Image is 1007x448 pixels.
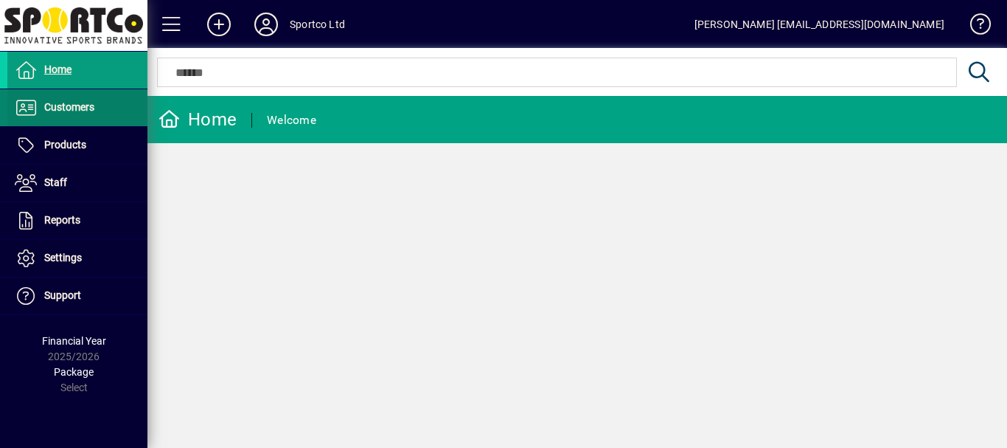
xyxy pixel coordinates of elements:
div: [PERSON_NAME] [EMAIL_ADDRESS][DOMAIN_NAME] [694,13,944,36]
div: Home [158,108,237,131]
div: Welcome [267,108,316,132]
a: Knowledge Base [959,3,989,51]
span: Home [44,63,72,75]
a: Settings [7,240,147,277]
a: Products [7,127,147,164]
span: Products [44,139,86,151]
span: Support [44,289,81,301]
span: Reports [44,214,80,226]
div: Sportco Ltd [290,13,345,36]
span: Package [54,366,94,378]
a: Reports [7,202,147,239]
span: Customers [44,101,94,113]
button: Add [195,11,243,38]
span: Staff [44,176,67,188]
button: Profile [243,11,290,38]
a: Customers [7,89,147,126]
span: Settings [44,252,82,263]
a: Staff [7,165,147,201]
span: Financial Year [42,335,106,347]
a: Support [7,278,147,314]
